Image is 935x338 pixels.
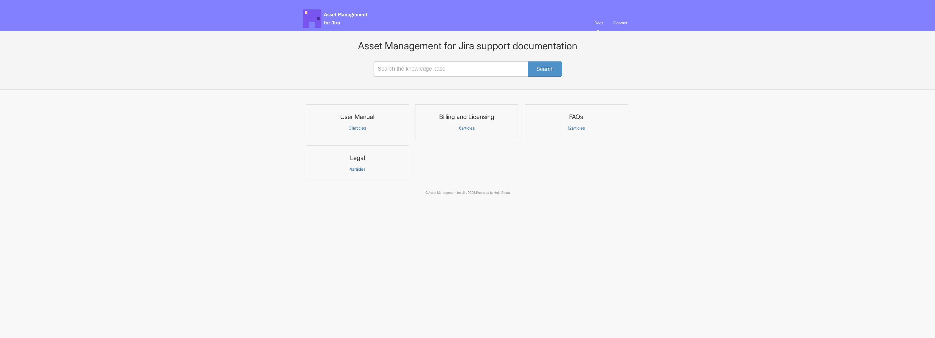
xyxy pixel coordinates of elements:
[310,154,405,162] h3: Legal
[568,125,572,131] span: 12
[306,104,409,139] a: User Manual 31articles
[529,125,624,131] p: articles
[459,125,461,131] span: 6
[310,125,405,131] p: articles
[419,113,514,121] h3: Billing and Licensing
[349,166,352,172] span: 4
[476,191,510,195] span: Powered by
[528,61,562,77] button: Search
[536,66,554,72] span: Search
[525,104,628,139] a: FAQs 12articles
[590,15,608,31] a: Docs
[349,125,353,131] span: 31
[415,104,518,139] a: Billing and Licensing 6articles
[419,125,514,131] p: articles
[310,166,405,172] p: articles
[306,145,409,180] a: Legal 4articles
[529,113,624,121] h3: FAQs
[494,191,510,195] a: Help Scout
[303,9,368,28] span: Asset Management for Jira Docs
[373,61,562,77] input: Search the knowledge base
[609,15,632,31] a: Contact
[428,191,467,195] a: Asset Management for Jira
[303,190,632,196] p: © 2025.
[310,113,405,121] h3: User Manual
